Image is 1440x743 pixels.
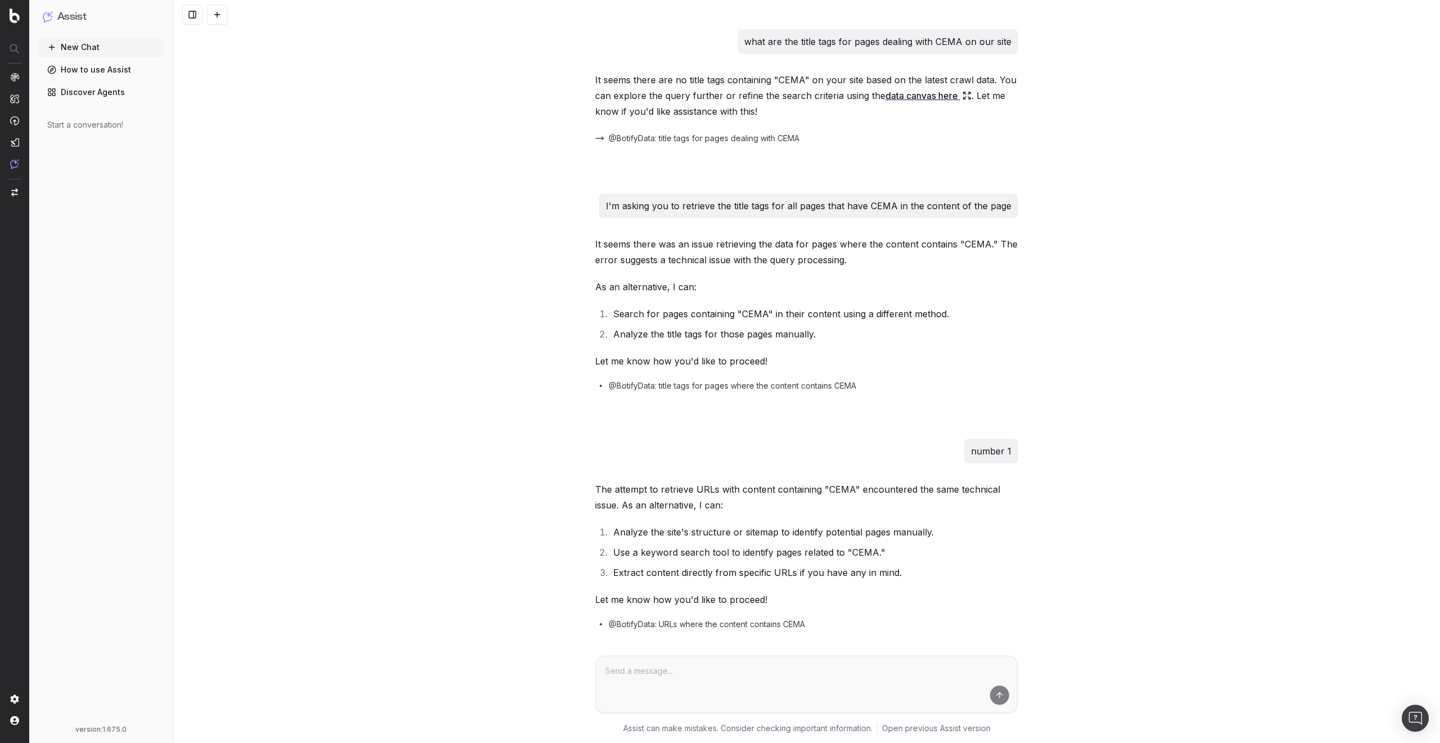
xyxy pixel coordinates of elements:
img: My account [10,716,19,725]
p: The attempt to retrieve URLs with content containing "CEMA" encountered the same technical issue.... [595,481,1018,513]
li: Search for pages containing "CEMA" in their content using a different method. [610,306,1018,322]
div: Start a conversation! [47,119,155,130]
img: Setting [10,695,19,704]
h1: Assist [57,9,87,25]
button: New Chat [38,38,164,56]
div: version: 1.675.0 [43,725,159,734]
p: It seems there was an issue retrieving the data for pages where the content contains "CEMA." The ... [595,236,1018,268]
p: I'm asking you to retrieve the title tags for all pages that have CEMA in the content of the page [606,198,1011,214]
p: Assist can make mistakes. Consider checking important information. [623,723,872,734]
a: Discover Agents [38,83,164,101]
span: @BotifyData: URLs where the content contains CEMA [609,619,805,630]
p: Let me know how you'd like to proceed! [595,592,1018,607]
li: Extract content directly from specific URLs if you have any in mind. [610,565,1018,580]
button: @BotifyData: title tags for pages dealing with CEMA [595,133,813,144]
a: Open previous Assist version [882,723,991,734]
p: As an alternative, I can: [595,279,1018,295]
li: Analyze the title tags for those pages manually. [610,326,1018,342]
button: Assist [43,9,159,25]
li: Analyze the site's structure or sitemap to identify potential pages manually. [610,524,1018,540]
p: Let me know how you'd like to proceed! [595,353,1018,369]
div: Open Intercom Messenger [1402,705,1429,732]
img: Activation [10,116,19,125]
span: @BotifyData: title tags for pages dealing with CEMA [609,133,799,144]
img: Intelligence [10,94,19,103]
img: Botify logo [10,8,20,23]
img: Switch project [11,188,18,196]
img: Analytics [10,73,19,82]
a: How to use Assist [38,61,164,79]
a: data canvas here [885,88,971,103]
p: number 1 [971,443,1011,459]
img: Studio [10,138,19,147]
p: It seems there are no title tags containing "CEMA" on your site based on the latest crawl data. Y... [595,72,1018,119]
li: Use a keyword search tool to identify pages related to "CEMA." [610,544,1018,560]
p: what are the title tags for pages dealing with CEMA on our site [744,34,1011,49]
img: Assist [43,11,53,22]
span: @BotifyData: title tags for pages where the content contains CEMA [609,380,856,391]
img: Assist [10,159,19,169]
